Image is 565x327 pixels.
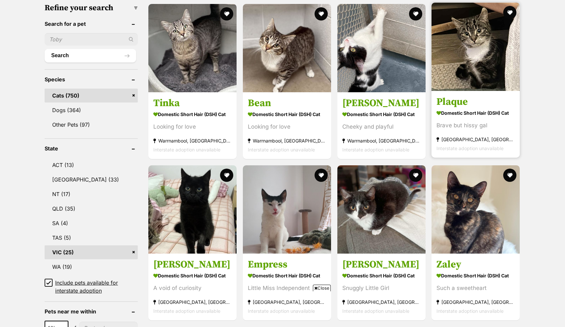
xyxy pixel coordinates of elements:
[248,271,326,280] strong: Domestic Short Hair (DSH) Cat
[45,33,138,46] input: Toby
[342,97,421,109] h3: [PERSON_NAME]
[432,3,520,91] img: Plaque - Domestic Short Hair (DSH) Cat
[436,308,504,314] span: Interstate adoption unavailable
[436,96,515,108] h3: Plaque
[45,3,138,13] h3: Refine your search
[148,165,237,254] img: Jiji Mewell - Domestic Short Hair (DSH) Cat
[45,158,138,172] a: ACT (13)
[342,258,421,271] h3: [PERSON_NAME]
[45,279,138,295] a: Include pets available for interstate adoption
[436,284,515,293] div: Such a sweetheart
[243,92,331,159] a: Bean Domestic Short Hair (DSH) Cat Looking for love Warrnambool, [GEOGRAPHIC_DATA] Interstate ado...
[436,135,515,144] strong: [GEOGRAPHIC_DATA], [GEOGRAPHIC_DATA]
[337,165,426,254] img: Mrs Pickles - Domestic Short Hair (DSH) Cat
[436,271,515,280] strong: Domestic Short Hair (DSH) Cat
[342,147,409,152] span: Interstate adoption unavailable
[220,169,233,182] button: favourite
[45,145,138,151] header: State
[342,271,421,280] strong: Domestic Short Hair (DSH) Cat
[45,231,138,245] a: TAS (5)
[409,169,422,182] button: favourite
[153,122,232,131] div: Looking for love
[432,91,520,158] a: Plaque Domestic Short Hair (DSH) Cat Brave but hissy gal [GEOGRAPHIC_DATA], [GEOGRAPHIC_DATA] Int...
[45,187,138,201] a: NT (17)
[248,147,315,152] span: Interstate adoption unavailable
[148,4,237,92] img: Tinka - Domestic Short Hair (DSH) Cat
[45,76,138,82] header: Species
[45,89,138,102] a: Cats (750)
[153,298,232,307] strong: [GEOGRAPHIC_DATA], [GEOGRAPHIC_DATA]
[153,308,220,314] span: Interstate adoption unavailable
[45,308,138,314] header: Pets near me within
[153,147,220,152] span: Interstate adoption unavailable
[248,284,326,293] div: Little Miss Independent
[162,294,403,324] iframe: Advertisement
[45,245,138,259] a: VIC (25)
[153,109,232,119] strong: Domestic Short Hair (DSH) Cat
[342,308,409,314] span: Interstate adoption unavailable
[45,216,138,230] a: SA (4)
[153,284,232,293] div: A void of curiosity
[248,97,326,109] h3: Bean
[503,169,516,182] button: favourite
[243,165,331,254] img: Empress - Domestic Short Hair (DSH) Cat
[45,21,138,27] header: Search for a pet
[148,253,237,320] a: [PERSON_NAME] Domestic Short Hair (DSH) Cat A void of curiosity [GEOGRAPHIC_DATA], [GEOGRAPHIC_DA...
[153,258,232,271] h3: [PERSON_NAME]
[243,4,331,92] img: Bean - Domestic Short Hair (DSH) Cat
[436,145,504,151] span: Interstate adoption unavailable
[153,271,232,280] strong: Domestic Short Hair (DSH) Cat
[45,173,138,186] a: [GEOGRAPHIC_DATA] (33)
[315,169,328,182] button: favourite
[248,122,326,131] div: Looking for love
[342,109,421,119] strong: Domestic Short Hair (DSH) Cat
[248,136,326,145] strong: Warrnambool, [GEOGRAPHIC_DATA]
[337,4,426,92] img: Cindy - Domestic Short Hair (DSH) Cat
[432,253,520,320] a: Zaley Domestic Short Hair (DSH) Cat Such a sweetheart [GEOGRAPHIC_DATA], [GEOGRAPHIC_DATA] Inters...
[409,7,422,20] button: favourite
[432,165,520,254] img: Zaley - Domestic Short Hair (DSH) Cat
[337,253,426,320] a: [PERSON_NAME] Domestic Short Hair (DSH) Cat Snuggly Little Girl [GEOGRAPHIC_DATA], [GEOGRAPHIC_DA...
[342,136,421,145] strong: Warrnambool, [GEOGRAPHIC_DATA]
[243,253,331,320] a: Empress Domestic Short Hair (DSH) Cat Little Miss Independent [GEOGRAPHIC_DATA], [GEOGRAPHIC_DATA...
[503,6,516,19] button: favourite
[153,97,232,109] h3: Tinka
[337,92,426,159] a: [PERSON_NAME] Domestic Short Hair (DSH) Cat Cheeky and playful Warrnambool, [GEOGRAPHIC_DATA] Int...
[342,122,421,131] div: Cheeky and playful
[220,7,233,20] button: favourite
[342,284,421,293] div: Snuggly Little Girl
[313,285,331,291] span: Close
[436,298,515,307] strong: [GEOGRAPHIC_DATA], [GEOGRAPHIC_DATA]
[45,202,138,216] a: QLD (35)
[55,279,138,295] span: Include pets available for interstate adoption
[45,260,138,274] a: WA (19)
[248,109,326,119] strong: Domestic Short Hair (DSH) Cat
[248,258,326,271] h3: Empress
[45,118,138,132] a: Other Pets (97)
[148,92,237,159] a: Tinka Domestic Short Hair (DSH) Cat Looking for love Warrnambool, [GEOGRAPHIC_DATA] Interstate ad...
[315,7,328,20] button: favourite
[45,49,136,62] button: Search
[436,258,515,271] h3: Zaley
[45,103,138,117] a: Dogs (364)
[436,121,515,130] div: Brave but hissy gal
[436,108,515,118] strong: Domestic Short Hair (DSH) Cat
[342,298,421,307] strong: [GEOGRAPHIC_DATA], [GEOGRAPHIC_DATA]
[153,136,232,145] strong: Warrnambool, [GEOGRAPHIC_DATA]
